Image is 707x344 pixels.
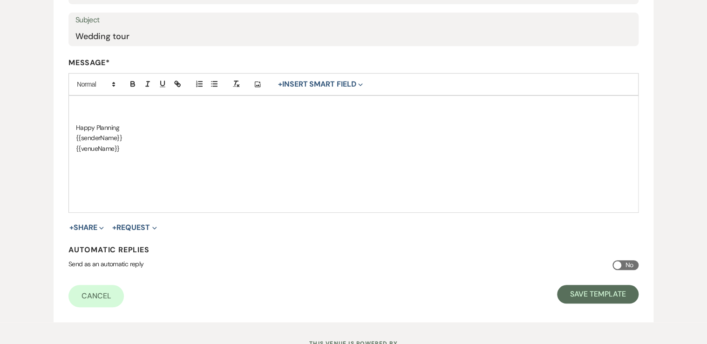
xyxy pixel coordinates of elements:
[76,133,631,143] p: {{senderName}}
[275,79,366,90] button: Insert Smart Field
[112,224,116,231] span: +
[69,224,74,231] span: +
[68,285,124,307] a: Cancel
[76,122,631,133] p: Happy Planning
[68,245,639,255] h4: Automatic Replies
[76,143,631,154] p: {{venueName}}
[112,224,156,231] button: Request
[278,81,282,88] span: +
[75,13,632,27] label: Subject
[68,260,143,268] span: Send as an automatic reply
[69,224,104,231] button: Share
[68,58,639,67] label: Message*
[625,259,633,271] span: No
[557,285,639,304] button: Save Template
